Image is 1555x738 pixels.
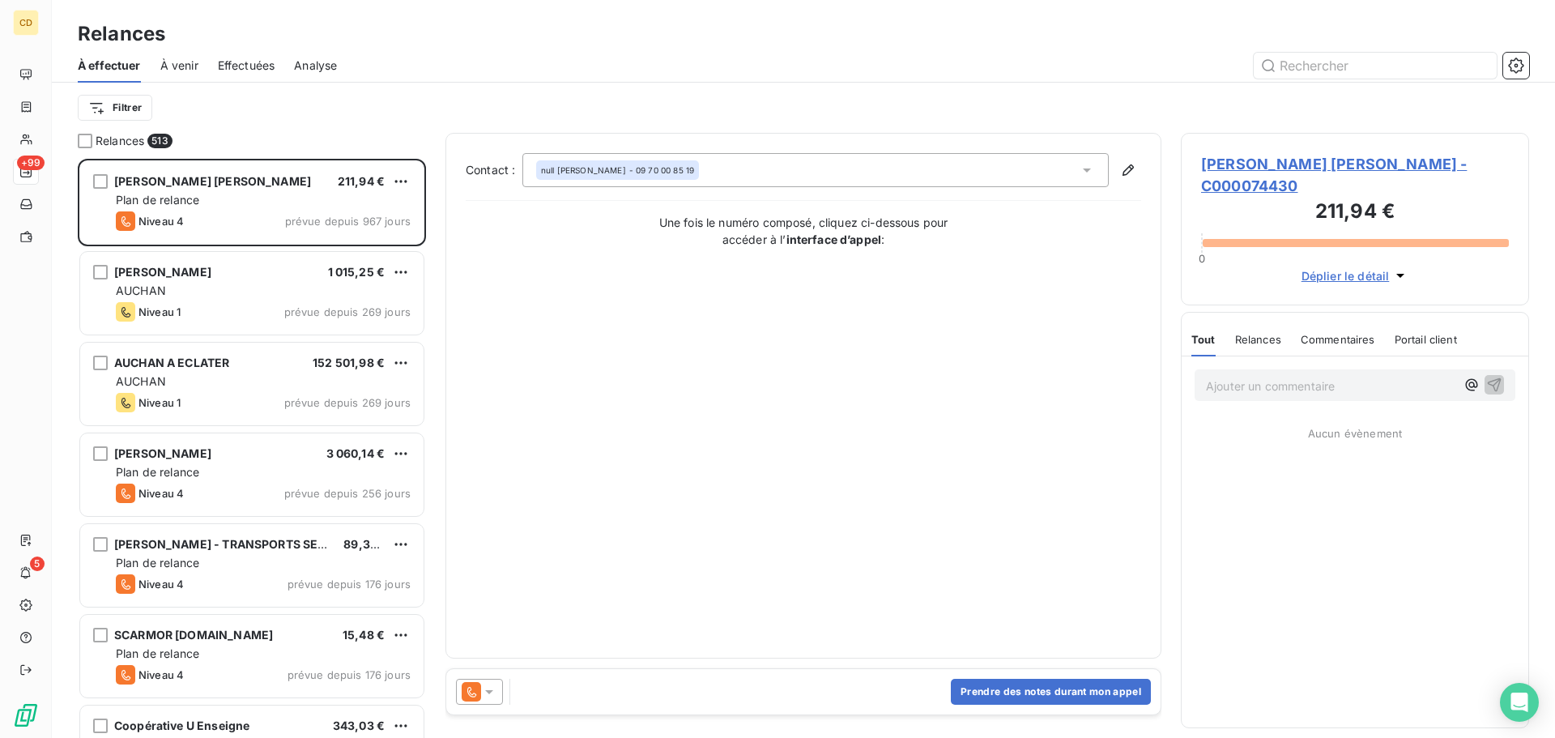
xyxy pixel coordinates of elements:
[343,628,385,642] span: 15,48 €
[1500,683,1539,722] div: Open Intercom Messenger
[116,556,199,569] span: Plan de relance
[138,487,184,500] span: Niveau 4
[1308,427,1402,440] span: Aucun évènement
[1199,252,1205,265] span: 0
[13,10,39,36] div: CD
[951,679,1151,705] button: Prendre des notes durant mon appel
[288,578,411,591] span: prévue depuis 176 jours
[541,164,694,176] div: - 09 70 00 85 19
[313,356,385,369] span: 152 501,98 €
[288,668,411,681] span: prévue depuis 176 jours
[294,58,337,74] span: Analyse
[78,58,141,74] span: À effectuer
[1235,333,1281,346] span: Relances
[114,537,349,551] span: [PERSON_NAME] - TRANSPORTS SELLIER
[114,719,249,732] span: Coopérative U Enseigne
[1395,333,1457,346] span: Portail client
[786,232,882,246] strong: interface d’appel
[285,215,411,228] span: prévue depuis 967 jours
[160,58,198,74] span: À venir
[116,465,199,479] span: Plan de relance
[1302,267,1390,284] span: Déplier le détail
[13,702,39,728] img: Logo LeanPay
[138,215,184,228] span: Niveau 4
[138,668,184,681] span: Niveau 4
[114,174,311,188] span: [PERSON_NAME] [PERSON_NAME]
[284,305,411,318] span: prévue depuis 269 jours
[541,164,626,176] span: null [PERSON_NAME]
[114,628,273,642] span: SCARMOR [DOMAIN_NAME]
[17,156,45,170] span: +99
[1301,333,1375,346] span: Commentaires
[114,446,211,460] span: [PERSON_NAME]
[1191,333,1216,346] span: Tout
[138,396,181,409] span: Niveau 1
[114,265,211,279] span: [PERSON_NAME]
[1201,153,1509,197] span: [PERSON_NAME] [PERSON_NAME] - C000074430
[116,193,199,207] span: Plan de relance
[138,305,181,318] span: Niveau 1
[343,537,388,551] span: 89,35 €
[96,133,144,149] span: Relances
[284,396,411,409] span: prévue depuis 269 jours
[641,214,965,248] p: Une fois le numéro composé, cliquez ci-dessous pour accéder à l’ :
[114,356,229,369] span: AUCHAN A ECLATER
[338,174,385,188] span: 211,94 €
[326,446,386,460] span: 3 060,14 €
[78,19,165,49] h3: Relances
[466,162,522,178] label: Contact :
[1254,53,1497,79] input: Rechercher
[78,95,152,121] button: Filtrer
[116,646,199,660] span: Plan de relance
[147,134,172,148] span: 513
[138,578,184,591] span: Niveau 4
[328,265,386,279] span: 1 015,25 €
[116,284,166,297] span: AUCHAN
[78,159,426,738] div: grid
[284,487,411,500] span: prévue depuis 256 jours
[333,719,385,732] span: 343,03 €
[218,58,275,74] span: Effectuées
[1297,267,1414,285] button: Déplier le détail
[1201,197,1509,229] h3: 211,94 €
[116,374,166,388] span: AUCHAN
[30,557,45,571] span: 5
